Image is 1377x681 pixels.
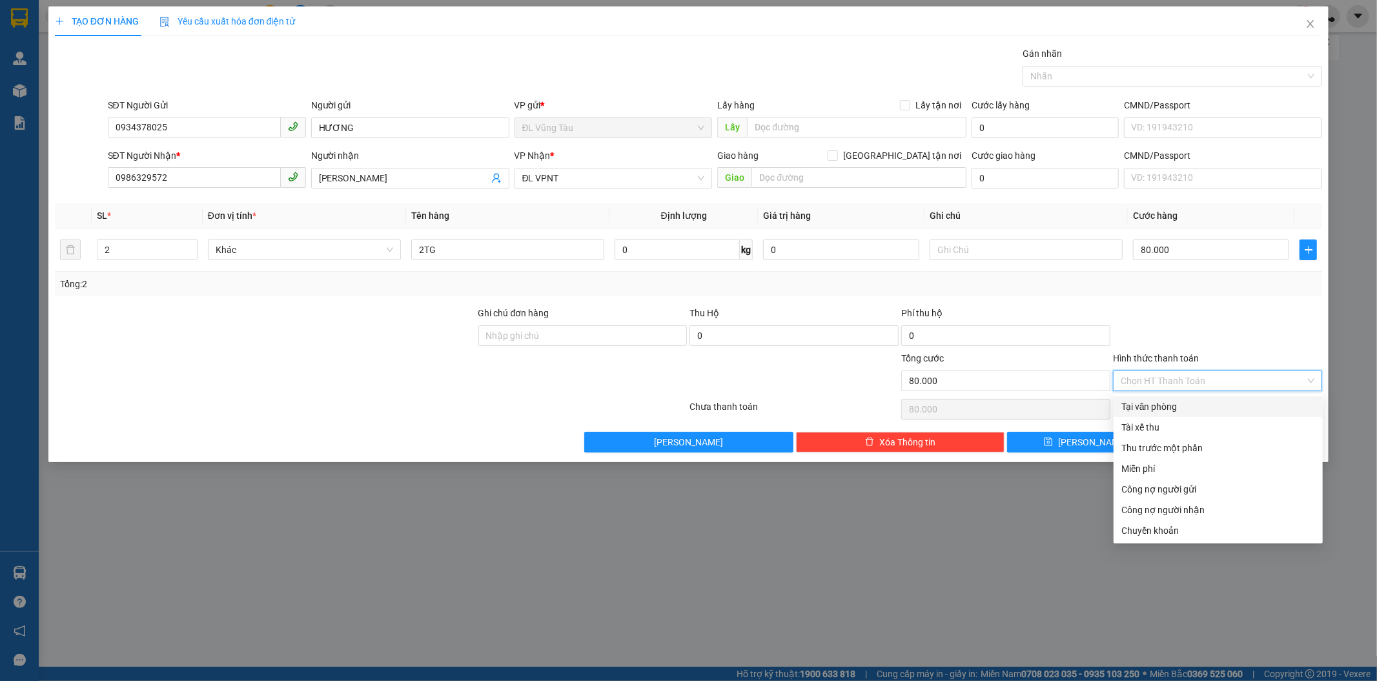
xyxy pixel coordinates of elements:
span: Giá trị hàng [763,210,811,221]
span: Xóa Thông tin [879,435,935,449]
div: Chưa thanh toán [689,400,901,422]
span: VP Nhận [515,150,551,161]
input: Dọc đường [751,167,966,188]
div: Công nợ người gửi [1121,482,1315,496]
label: Cước giao hàng [972,150,1035,161]
label: Hình thức thanh toán [1113,353,1199,363]
div: Tài xế thu [1121,420,1315,434]
span: Tên hàng [411,210,449,221]
span: Cước hàng [1133,210,1178,221]
button: plus [1300,239,1317,260]
span: Lấy hàng [717,100,755,110]
div: Tổng: 2 [60,277,531,291]
button: save[PERSON_NAME] [1007,432,1163,452]
input: Ghi chú đơn hàng [478,325,688,346]
span: save [1044,437,1053,447]
div: Thu trước một phần [1121,441,1315,455]
div: SĐT Người Gửi [108,98,306,112]
span: kg [740,239,753,260]
span: Giao hàng [717,150,759,161]
button: [PERSON_NAME] [584,432,793,452]
div: CMND/Passport [1124,148,1322,163]
span: Đơn vị tính [208,210,256,221]
span: Khác [216,240,393,259]
span: Thu Hộ [689,308,719,318]
div: Công nợ người nhận [1121,503,1315,517]
label: Cước lấy hàng [972,100,1030,110]
span: ĐL Vũng Tàu [522,118,705,137]
button: deleteXóa Thông tin [796,432,1005,452]
label: Gán nhãn [1023,48,1062,59]
span: Định lượng [661,210,707,221]
span: Lấy tận nơi [910,98,966,112]
div: VP gửi [515,98,713,112]
div: Cước gửi hàng sẽ được ghi vào công nợ của người gửi [1114,479,1323,500]
span: Giao [717,167,751,188]
input: Cước giao hàng [972,168,1119,188]
img: icon [159,17,170,27]
span: [PERSON_NAME] [1058,435,1127,449]
span: Yêu cầu xuất hóa đơn điện tử [159,16,296,26]
span: phone [288,121,298,132]
span: TẠO ĐƠN HÀNG [55,16,139,26]
span: phone [288,172,298,182]
span: [GEOGRAPHIC_DATA] tận nơi [838,148,966,163]
input: 0 [763,239,919,260]
div: Người gửi [311,98,509,112]
div: SĐT Người Nhận [108,148,306,163]
div: Phí thu hộ [901,306,1110,325]
div: Miễn phí [1121,462,1315,476]
span: close [1305,19,1316,29]
div: Người nhận [311,148,509,163]
div: Chuyển khoản [1121,523,1315,538]
span: plus [1300,245,1316,255]
span: user-add [491,173,502,183]
span: delete [865,437,874,447]
div: Cước gửi hàng sẽ được ghi vào công nợ của người nhận [1114,500,1323,520]
input: Ghi Chú [930,239,1123,260]
div: CMND/Passport [1124,98,1322,112]
span: ĐL VPNT [522,168,705,188]
span: [PERSON_NAME] [654,435,723,449]
span: Lấy [717,117,747,137]
button: delete [60,239,81,260]
span: Tổng cước [901,353,944,363]
span: plus [55,17,64,26]
button: Close [1292,6,1329,43]
span: SL [97,210,107,221]
label: Ghi chú đơn hàng [478,308,549,318]
input: Dọc đường [747,117,966,137]
input: Cước lấy hàng [972,117,1119,138]
th: Ghi chú [924,203,1128,229]
input: VD: Bàn, Ghế [411,239,604,260]
div: Tại văn phòng [1121,400,1315,414]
